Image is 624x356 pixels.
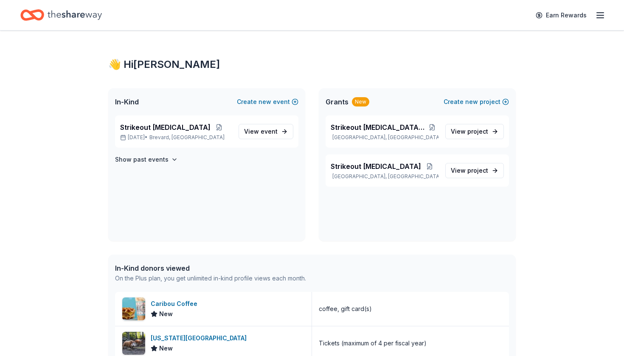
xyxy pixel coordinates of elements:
span: new [465,97,478,107]
span: new [259,97,271,107]
span: Grants [326,97,349,107]
span: Brevard, [GEOGRAPHIC_DATA] [149,134,225,141]
span: New [159,309,173,319]
span: Strikeout [MEDICAL_DATA] [120,122,211,132]
div: On the Plus plan, you get unlimited in-kind profile views each month. [115,273,306,283]
div: 👋 Hi [PERSON_NAME] [108,58,516,71]
div: New [352,97,369,107]
div: coffee, gift card(s) [319,304,372,314]
p: [GEOGRAPHIC_DATA], [GEOGRAPHIC_DATA] [331,173,438,180]
span: View [451,126,488,137]
h4: Show past events [115,154,169,165]
div: Caribou Coffee [151,299,201,309]
span: In-Kind [115,97,139,107]
a: Home [20,5,102,25]
span: project [467,128,488,135]
span: Strikeout [MEDICAL_DATA] fundraiser [331,122,426,132]
span: event [261,128,278,135]
p: [DATE] • [120,134,232,141]
div: Tickets (maximum of 4 per fiscal year) [319,338,427,348]
a: View project [445,163,504,178]
a: Earn Rewards [531,8,592,23]
span: View [451,165,488,176]
div: In-Kind donors viewed [115,263,306,273]
button: Createnewevent [237,97,298,107]
span: Strikeout [MEDICAL_DATA] [331,161,421,171]
span: New [159,343,173,353]
span: View [244,126,278,137]
p: [GEOGRAPHIC_DATA], [GEOGRAPHIC_DATA] [331,134,438,141]
span: project [467,167,488,174]
img: Image for Caribou Coffee [122,297,145,320]
img: Image for North Carolina Zoo [122,332,145,355]
div: [US_STATE][GEOGRAPHIC_DATA] [151,333,250,343]
a: View project [445,124,504,139]
a: View event [239,124,293,139]
button: Createnewproject [444,97,509,107]
button: Show past events [115,154,178,165]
